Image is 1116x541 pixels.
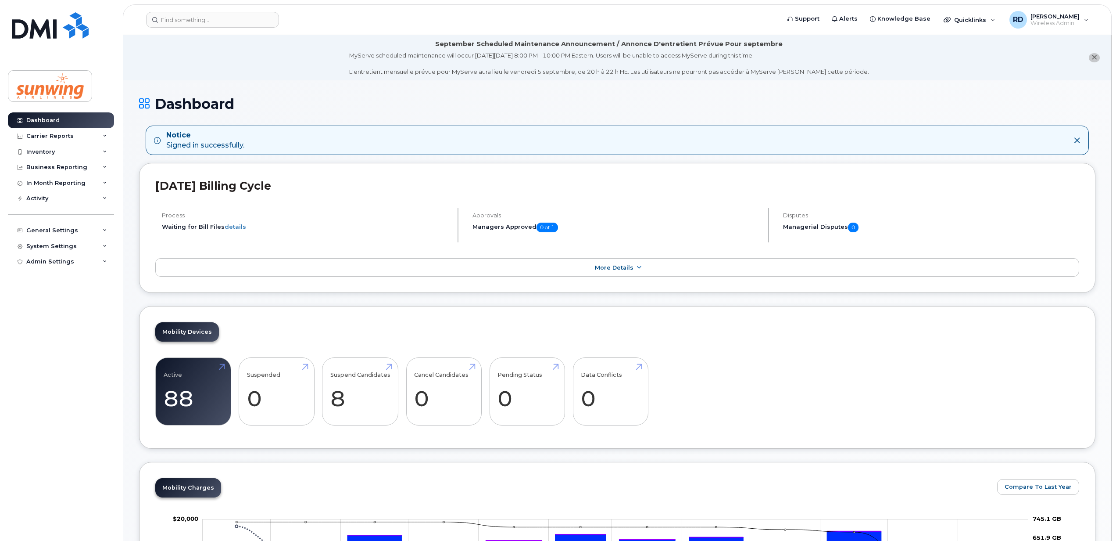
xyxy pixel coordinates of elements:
[497,363,557,421] a: Pending Status 0
[155,179,1079,192] h2: [DATE] Billing Cycle
[472,212,761,219] h4: Approvals
[155,478,221,498] a: Mobility Charges
[247,363,306,421] a: Suspended 0
[1089,53,1100,62] button: close notification
[173,515,198,522] g: $0
[783,223,1079,232] h5: Managerial Disputes
[435,40,783,49] div: September Scheduled Maintenance Announcement / Annonce D'entretient Prévue Pour septembre
[162,223,450,231] li: Waiting for Bill Files
[783,212,1079,219] h4: Disputes
[472,223,761,232] h5: Managers Approved
[330,363,390,421] a: Suspend Candidates 8
[155,322,219,342] a: Mobility Devices
[166,130,244,141] strong: Notice
[848,223,858,232] span: 0
[1005,483,1072,491] span: Compare To Last Year
[1033,515,1061,522] tspan: 745.1 GB
[349,51,869,76] div: MyServe scheduled maintenance will occur [DATE][DATE] 8:00 PM - 10:00 PM Eastern. Users will be u...
[595,264,633,271] span: More Details
[225,223,246,230] a: details
[166,130,244,151] div: Signed in successfully.
[139,96,1095,112] h1: Dashboard
[162,212,450,219] h4: Process
[414,363,473,421] a: Cancel Candidates 0
[537,223,558,232] span: 0 of 1
[164,363,223,421] a: Active 88
[997,479,1079,495] button: Compare To Last Year
[581,363,640,421] a: Data Conflicts 0
[173,515,198,522] tspan: $20,000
